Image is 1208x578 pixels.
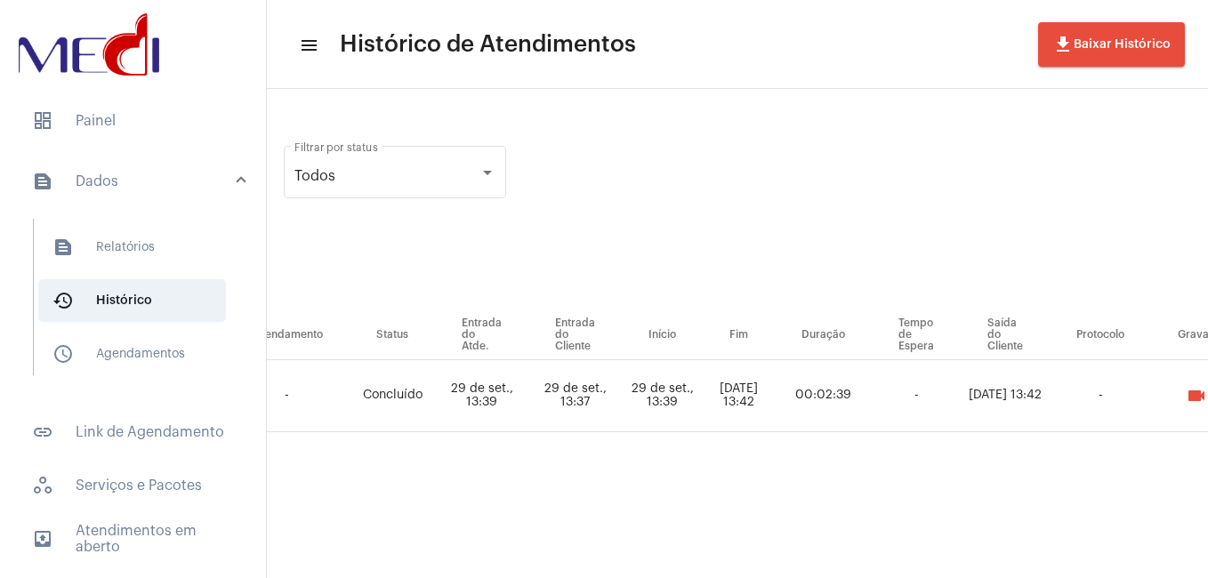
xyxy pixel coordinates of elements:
th: Saída do Cliente [961,310,1050,360]
td: 00:02:39 [775,360,872,432]
td: - [872,360,961,432]
mat-icon: sidenav icon [32,421,53,443]
span: Agendamentos [38,333,226,375]
span: Baixar Histórico [1052,38,1171,51]
td: - [1050,360,1151,432]
span: Todos [294,169,335,183]
span: Serviços e Pacotes [18,464,248,507]
td: [DATE] 13:42 [961,360,1050,432]
mat-expansion-panel-header: sidenav iconDados [11,153,266,210]
mat-icon: sidenav icon [32,528,53,550]
th: Duração [775,310,872,360]
button: Baixar Histórico [1038,22,1185,67]
div: sidenav iconDados [11,210,266,400]
td: 29 de set., 13:39 [622,360,703,432]
span: sidenav icon [32,110,53,132]
th: Entrada do Atde. [435,310,528,360]
td: Concluído [350,360,435,432]
span: Link de Agendamento [18,411,248,454]
span: Histórico [38,279,226,322]
mat-icon: videocam [1186,385,1207,406]
th: Fim [703,310,775,360]
span: Relatórios [38,226,226,269]
mat-icon: sidenav icon [32,171,53,192]
mat-icon: file_download [1052,34,1074,55]
mat-icon: sidenav icon [52,237,74,258]
th: Status [350,310,435,360]
th: Tempo de Espera [872,310,961,360]
td: 29 de set., 13:37 [528,360,622,432]
th: Entrada do Cliente [528,310,622,360]
th: Início [622,310,703,360]
mat-icon: sidenav icon [299,35,317,56]
span: Atendimentos em aberto [18,518,248,560]
span: Painel [18,100,248,142]
th: Agendamento [224,310,350,360]
span: Histórico de Atendimentos [340,30,636,59]
mat-icon: sidenav icon [52,343,74,365]
td: - [224,360,350,432]
td: [DATE] 13:42 [703,360,775,432]
mat-icon: sidenav icon [52,290,74,311]
mat-panel-title: Dados [32,171,238,192]
img: d3a1b5fa-500b-b90f-5a1c-719c20e9830b.png [14,9,164,80]
td: 29 de set., 13:39 [435,360,528,432]
span: sidenav icon [32,475,53,496]
th: Protocolo [1050,310,1151,360]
